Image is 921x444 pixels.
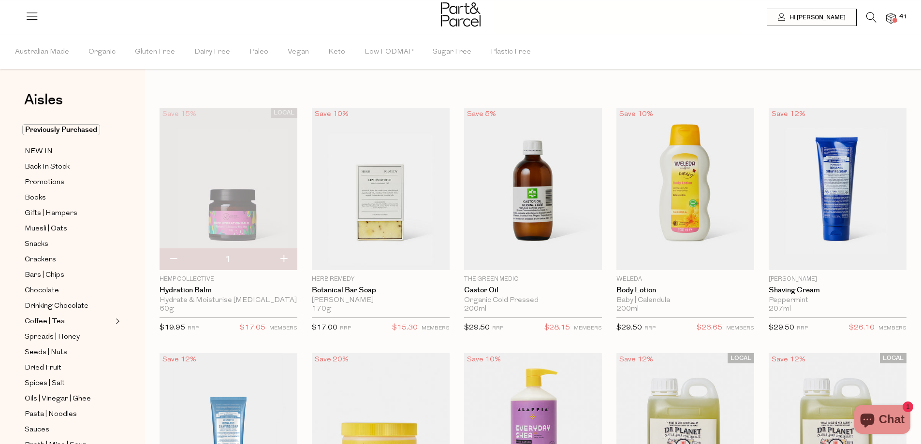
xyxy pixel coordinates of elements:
[25,161,113,173] a: Back In Stock
[616,296,754,305] div: Baby | Calendula
[365,35,413,69] span: Low FODMAP
[25,408,113,420] a: Pasta | Noodles
[769,108,808,121] div: Save 12%
[886,13,896,23] a: 41
[433,35,471,69] span: Sugar Free
[160,305,174,314] span: 60g
[160,286,297,295] a: Hydration Balm
[25,347,67,358] span: Seeds | Nuts
[312,108,351,121] div: Save 10%
[726,326,754,331] small: MEMBERS
[312,286,450,295] a: Botanical Bar Soap
[422,326,450,331] small: MEMBERS
[25,331,113,343] a: Spreads | Honey
[25,409,77,420] span: Pasta | Noodles
[312,305,331,314] span: 170g
[25,393,113,405] a: Oils | Vinegar | Ghee
[769,286,906,295] a: Shaving Cream
[769,275,906,284] p: [PERSON_NAME]
[464,275,602,284] p: The Green Medic
[25,146,53,158] span: NEW IN
[160,296,297,305] div: Hydrate & Moisturise [MEDICAL_DATA]
[25,238,113,250] a: Snacks
[25,393,91,405] span: Oils | Vinegar | Ghee
[491,35,531,69] span: Plastic Free
[312,296,450,305] div: [PERSON_NAME]
[24,93,63,117] a: Aisles
[269,326,297,331] small: MEMBERS
[25,223,113,235] a: Muesli | Oats
[312,353,351,366] div: Save 20%
[25,270,64,281] span: Bars | Chips
[25,176,113,188] a: Promotions
[464,305,486,314] span: 200ml
[25,223,67,235] span: Muesli | Oats
[697,322,722,334] span: $26.65
[787,14,846,22] span: Hi [PERSON_NAME]
[194,35,230,69] span: Dairy Free
[25,424,113,436] a: Sauces
[616,286,754,295] a: Body Lotion
[188,326,199,331] small: RRP
[769,324,794,331] span: $29.50
[767,9,857,26] a: Hi [PERSON_NAME]
[160,108,199,121] div: Save 15%
[769,108,906,270] img: Shaving Cream
[880,353,906,363] span: LOCAL
[616,305,639,314] span: 200ml
[25,301,88,312] span: Drinking Chocolate
[492,326,503,331] small: RRP
[769,305,791,314] span: 207ml
[25,285,113,297] a: Chocolate
[328,35,345,69] span: Keto
[25,362,61,374] span: Dried Fruit
[797,326,808,331] small: RRP
[25,208,77,219] span: Gifts | Hampers
[25,269,113,281] a: Bars | Chips
[574,326,602,331] small: MEMBERS
[616,108,754,270] img: Body Lotion
[312,275,450,284] p: Herb Remedy
[25,192,46,204] span: Books
[25,161,70,173] span: Back In Stock
[25,424,49,436] span: Sauces
[464,286,602,295] a: Castor Oil
[25,254,56,266] span: Crackers
[464,296,602,305] div: Organic Cold Pressed
[25,239,48,250] span: Snacks
[464,108,602,270] img: Castor Oil
[728,353,754,363] span: LOCAL
[616,108,656,121] div: Save 10%
[312,108,450,270] img: Botanical Bar Soap
[897,13,909,21] span: 41
[15,35,69,69] span: Australian Made
[616,275,754,284] p: Weleda
[240,322,265,334] span: $17.05
[135,35,175,69] span: Gluten Free
[25,300,113,312] a: Drinking Chocolate
[24,89,63,111] span: Aisles
[25,331,80,343] span: Spreads | Honey
[851,405,913,436] inbox-online-store-chat: Shopify online store chat
[616,324,642,331] span: $29.50
[249,35,268,69] span: Paleo
[849,322,875,334] span: $26.10
[25,145,113,158] a: NEW IN
[25,192,113,204] a: Books
[25,177,64,188] span: Promotions
[441,2,481,27] img: Part&Parcel
[544,322,570,334] span: $28.15
[392,322,418,334] span: $15.30
[616,353,656,366] div: Save 12%
[25,346,113,358] a: Seeds | Nuts
[878,326,906,331] small: MEMBERS
[25,315,113,328] a: Coffee | Tea
[312,324,337,331] span: $17.00
[769,296,906,305] div: Peppermint
[160,108,297,270] img: Hydration Balm
[464,324,490,331] span: $29.50
[288,35,309,69] span: Vegan
[25,254,113,266] a: Crackers
[340,326,351,331] small: RRP
[464,108,499,121] div: Save 5%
